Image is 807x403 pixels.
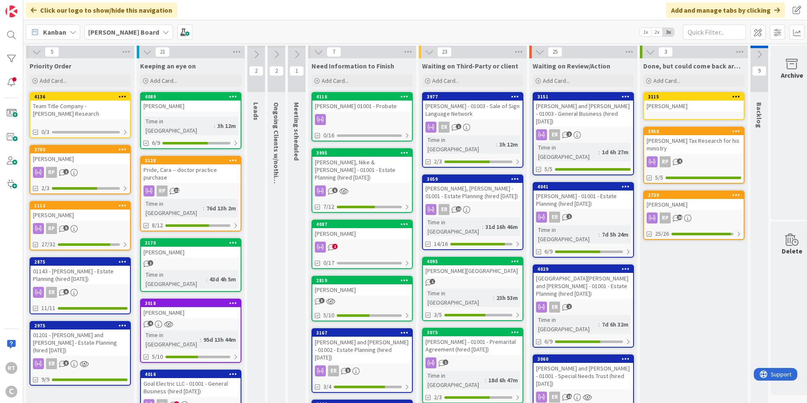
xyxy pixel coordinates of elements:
[423,175,523,201] div: 3059[PERSON_NAME], [PERSON_NAME] - 01001 - Estate Planning (hired [DATE])
[46,287,57,298] div: ER
[148,321,153,326] span: 4
[141,247,241,258] div: [PERSON_NAME]
[493,293,494,302] span: :
[323,259,334,267] span: 0/17
[323,311,334,320] span: 5/10
[144,330,200,349] div: Time in [GEOGRAPHIC_DATA]
[30,93,130,119] div: 4136Team Title Company - [PERSON_NAME] Research
[644,135,744,154] div: [PERSON_NAME] Tax Research for his ministry
[41,304,55,313] span: 11/11
[140,62,196,70] span: Keeping an eye on
[536,225,598,244] div: Time in [GEOGRAPHIC_DATA]
[496,140,497,149] span: :
[312,221,412,228] div: 4087
[141,164,241,183] div: Pride, Cara -- doctor practice purchase
[644,212,744,223] div: RP
[443,359,448,365] span: 1
[34,203,130,209] div: 1113
[312,365,412,376] div: ER
[316,330,412,336] div: 3167
[425,371,485,389] div: Time in [GEOGRAPHIC_DATA]
[63,289,69,294] span: 8
[312,337,412,363] div: [PERSON_NAME] and [PERSON_NAME] - 01002 - Estate Planning (hired [DATE])
[252,102,260,120] span: Leads
[40,77,67,84] span: Add Card...
[323,382,331,391] span: 3/4
[323,131,334,140] span: 0/16
[311,62,394,70] span: Need Information to Finish
[533,62,610,70] span: Waiting on Review/Action
[316,278,412,283] div: 2819
[423,258,523,265] div: 4095
[30,210,130,221] div: [PERSON_NAME]
[46,223,57,234] div: RP
[644,128,744,154] div: 3958[PERSON_NAME] Tax Research for his ministry
[432,77,459,84] span: Add Card...
[332,188,338,193] span: 5
[345,368,351,373] span: 5
[5,362,17,374] div: RT
[566,304,572,309] span: 2
[290,66,304,76] span: 1
[423,183,523,201] div: [PERSON_NAME], [PERSON_NAME] - 01001 - Estate Planning (hired [DATE])
[537,184,633,190] div: 4041
[152,352,163,361] span: 5/10
[537,266,633,272] div: 4029
[34,259,130,265] div: 2875
[148,260,153,266] span: 1
[422,257,523,321] a: 4095[PERSON_NAME][GEOGRAPHIC_DATA]Time in [GEOGRAPHIC_DATA]:23h 53m3/5
[311,92,413,142] a: 4116[PERSON_NAME] 01001 - Probate0/16
[423,258,523,276] div: 4095[PERSON_NAME][GEOGRAPHIC_DATA]
[17,1,38,11] span: Support
[598,230,600,239] span: :
[655,229,669,238] span: 25/26
[423,329,523,355] div: 3075[PERSON_NAME] - 01001 - Premarital Agreement (hired [DATE])
[423,122,523,133] div: ER
[643,62,745,70] span: Done, but could come back around
[311,148,413,213] a: 3995[PERSON_NAME], Nike & [PERSON_NAME] - 01001 - Estate Planning (hired [DATE])7/12
[644,156,744,167] div: RP
[141,93,241,101] div: 4089
[41,184,49,193] span: 2/3
[533,264,634,348] a: 4029[GEOGRAPHIC_DATA][PERSON_NAME] and [PERSON_NAME] - 01001 - Estate Planning (hired [DATE])ERTi...
[30,322,130,329] div: 2975
[533,183,633,191] div: 4041
[312,277,412,295] div: 2819[PERSON_NAME]
[423,93,523,119] div: 3977[PERSON_NAME] - 01003 - Sale of Sign Language Network
[157,185,168,196] div: RP
[655,173,663,182] span: 5/5
[643,127,745,184] a: 3958[PERSON_NAME] Tax Research for his ministryRP5/5
[533,101,633,127] div: [PERSON_NAME] and [PERSON_NAME] - 01003 - General Business (hired [DATE])
[533,265,633,273] div: 4029
[203,204,204,213] span: :
[437,47,452,57] span: 23
[26,3,177,18] div: Click our logo to show/hide this navigation
[533,355,633,389] div: 3060[PERSON_NAME] and [PERSON_NAME] - 01001 - Special Needs Trust (hired [DATE])
[88,28,159,36] b: [PERSON_NAME] Board
[312,149,412,157] div: 3995
[30,167,130,178] div: RP
[316,94,412,100] div: 4116
[174,188,179,193] span: 12
[316,221,412,227] div: 4087
[644,101,744,112] div: [PERSON_NAME]
[141,239,241,258] div: 3170[PERSON_NAME]
[30,202,130,210] div: 1113
[648,192,744,198] div: 2739
[644,93,744,112] div: 3115[PERSON_NAME]
[536,315,598,334] div: Time in [GEOGRAPHIC_DATA]
[312,93,412,112] div: 4116[PERSON_NAME] 01001 - Probate
[323,202,334,211] span: 7/12
[658,47,673,57] span: 3
[141,370,241,397] div: 4016Goal Electric LLC - 01001 - General Business (hired [DATE])
[648,94,744,100] div: 3115
[141,300,241,307] div: 3018
[30,321,131,386] a: 297501201 - [PERSON_NAME] and [PERSON_NAME] - Estate Planning (hired [DATE])ER9/9
[533,302,633,313] div: ER
[536,143,598,161] div: Time in [GEOGRAPHIC_DATA]
[544,165,552,174] span: 5/5
[144,117,214,135] div: Time in [GEOGRAPHIC_DATA]
[141,185,241,196] div: RP
[423,265,523,276] div: [PERSON_NAME][GEOGRAPHIC_DATA]
[41,240,55,249] span: 27/32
